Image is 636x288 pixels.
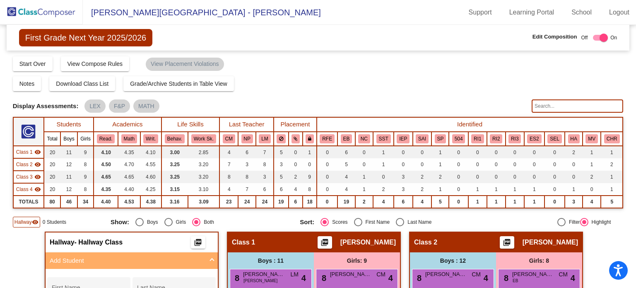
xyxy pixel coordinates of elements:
[44,132,60,146] th: Total
[13,56,53,71] button: Start Over
[223,134,235,143] button: CM
[415,273,422,283] span: 8
[317,183,338,196] td: 0
[397,134,410,143] button: IEP
[565,146,583,158] td: 2
[259,134,270,143] button: LM
[544,158,565,171] td: 0
[77,171,94,183] td: 9
[601,196,623,208] td: 5
[413,158,432,171] td: 0
[449,196,468,208] td: 0
[43,218,66,226] span: 0 Students
[337,132,355,146] th: Emergent Bilingual
[468,132,487,146] th: Reading Intervention: Session 1
[468,171,487,183] td: 0
[506,132,524,146] th: Reading Intervention: Session 3
[320,134,335,143] button: RFE
[34,149,41,155] mat-icon: visibility
[502,238,512,250] mat-icon: picture_as_pdf
[94,146,118,158] td: 4.10
[317,117,623,132] th: Identified
[484,272,488,284] span: 4
[583,158,601,171] td: 1
[449,158,468,171] td: 0
[60,171,77,183] td: 11
[524,146,544,158] td: 0
[565,6,598,19] a: School
[468,158,487,171] td: 0
[303,146,317,158] td: 1
[16,148,33,156] span: Class 1
[94,171,118,183] td: 4.65
[77,196,94,208] td: 34
[468,196,487,208] td: 1
[523,238,578,247] span: [PERSON_NAME]
[544,132,565,146] th: Social Emotional Support w/Martha
[610,34,617,41] span: On
[413,196,432,208] td: 4
[188,158,220,171] td: 3.20
[355,146,373,158] td: 0
[583,183,601,196] td: 0
[394,183,413,196] td: 3
[97,134,115,143] button: Read.
[256,196,274,208] td: 24
[373,158,394,171] td: 1
[471,134,484,143] button: RI1
[13,158,44,171] td: Robyn Fosgett - No Class Name
[303,183,317,196] td: 8
[404,218,431,226] div: Last Name
[44,117,94,132] th: Students
[355,171,373,183] td: 1
[355,183,373,196] td: 1
[506,146,524,158] td: 0
[532,33,577,41] span: Edit Composition
[94,117,161,132] th: Academics
[449,146,468,158] td: 0
[435,134,446,143] button: SP
[289,158,303,171] td: 0
[413,183,432,196] td: 2
[502,273,508,283] span: 8
[219,132,238,146] th: Christine Miringoff
[274,183,289,196] td: 6
[161,158,188,171] td: 3.25
[565,183,583,196] td: 1
[61,56,130,71] button: View Compose Rules
[487,196,506,208] td: 1
[289,171,303,183] td: 2
[140,183,161,196] td: 4.25
[56,80,108,87] span: Download Class List
[524,132,544,146] th: ELD Support w/Maria
[233,273,239,283] span: 8
[373,196,394,208] td: 4
[144,218,158,226] div: Boys
[67,61,123,67] span: View Compose Rules
[238,171,256,183] td: 8
[362,218,390,226] div: First Name
[161,171,188,183] td: 3.25
[109,99,130,113] mat-chip: F&P
[34,186,41,193] mat-icon: visibility
[416,134,429,143] button: SAI
[289,183,303,196] td: 4
[143,134,158,143] button: Writ.
[358,134,370,143] button: NC
[219,146,238,158] td: 4
[300,218,483,226] mat-radio-group: Select an option
[256,132,274,146] th: Linh McHenry
[274,132,289,146] th: Keep away students
[503,6,561,19] a: Learning Portal
[337,158,355,171] td: 5
[449,183,468,196] td: 0
[318,236,332,249] button: Print Students Details
[60,158,77,171] td: 12
[50,238,75,247] span: Hallway
[431,183,449,196] td: 1
[84,99,105,113] mat-chip: LEX
[161,146,188,158] td: 3.00
[394,132,413,146] th: Individualized Education Plan
[355,132,373,146] th: Newcomer
[468,183,487,196] td: 1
